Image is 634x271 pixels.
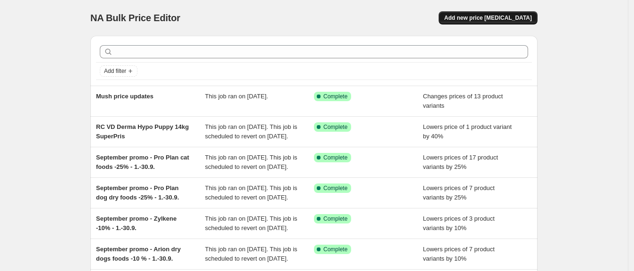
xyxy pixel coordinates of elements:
[323,246,347,253] span: Complete
[100,65,137,77] button: Add filter
[423,184,495,201] span: Lowers prices of 7 product variants by 25%
[423,215,495,231] span: Lowers prices of 3 product variants by 10%
[323,93,347,100] span: Complete
[96,215,177,231] span: September promo - Zylkene -10% - 1.-30.9.
[96,246,181,262] span: September promo - Arion dry dogs foods -10 % - 1.-30.9.
[96,184,179,201] span: September promo - Pro Plan dog dry foods -25% - 1.-30.9.
[205,154,297,170] span: This job ran on [DATE]. This job is scheduled to revert on [DATE].
[323,215,347,223] span: Complete
[205,246,297,262] span: This job ran on [DATE]. This job is scheduled to revert on [DATE].
[104,67,126,75] span: Add filter
[90,13,180,23] span: NA Bulk Price Editor
[96,93,153,100] span: Mush price updates
[323,184,347,192] span: Complete
[205,123,297,140] span: This job ran on [DATE]. This job is scheduled to revert on [DATE].
[439,11,538,24] button: Add new price [MEDICAL_DATA]
[423,154,498,170] span: Lowers prices of 17 product variants by 25%
[423,246,495,262] span: Lowers prices of 7 product variants by 10%
[423,93,503,109] span: Changes prices of 13 product variants
[205,93,268,100] span: This job ran on [DATE].
[205,184,297,201] span: This job ran on [DATE]. This job is scheduled to revert on [DATE].
[205,215,297,231] span: This job ran on [DATE]. This job is scheduled to revert on [DATE].
[96,123,189,140] span: RC VD Derma Hypo Puppy 14kg SuperPris
[444,14,532,22] span: Add new price [MEDICAL_DATA]
[96,154,189,170] span: September promo - Pro Plan cat foods -25% - 1.-30.9.
[323,154,347,161] span: Complete
[423,123,512,140] span: Lowers price of 1 product variant by 40%
[323,123,347,131] span: Complete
